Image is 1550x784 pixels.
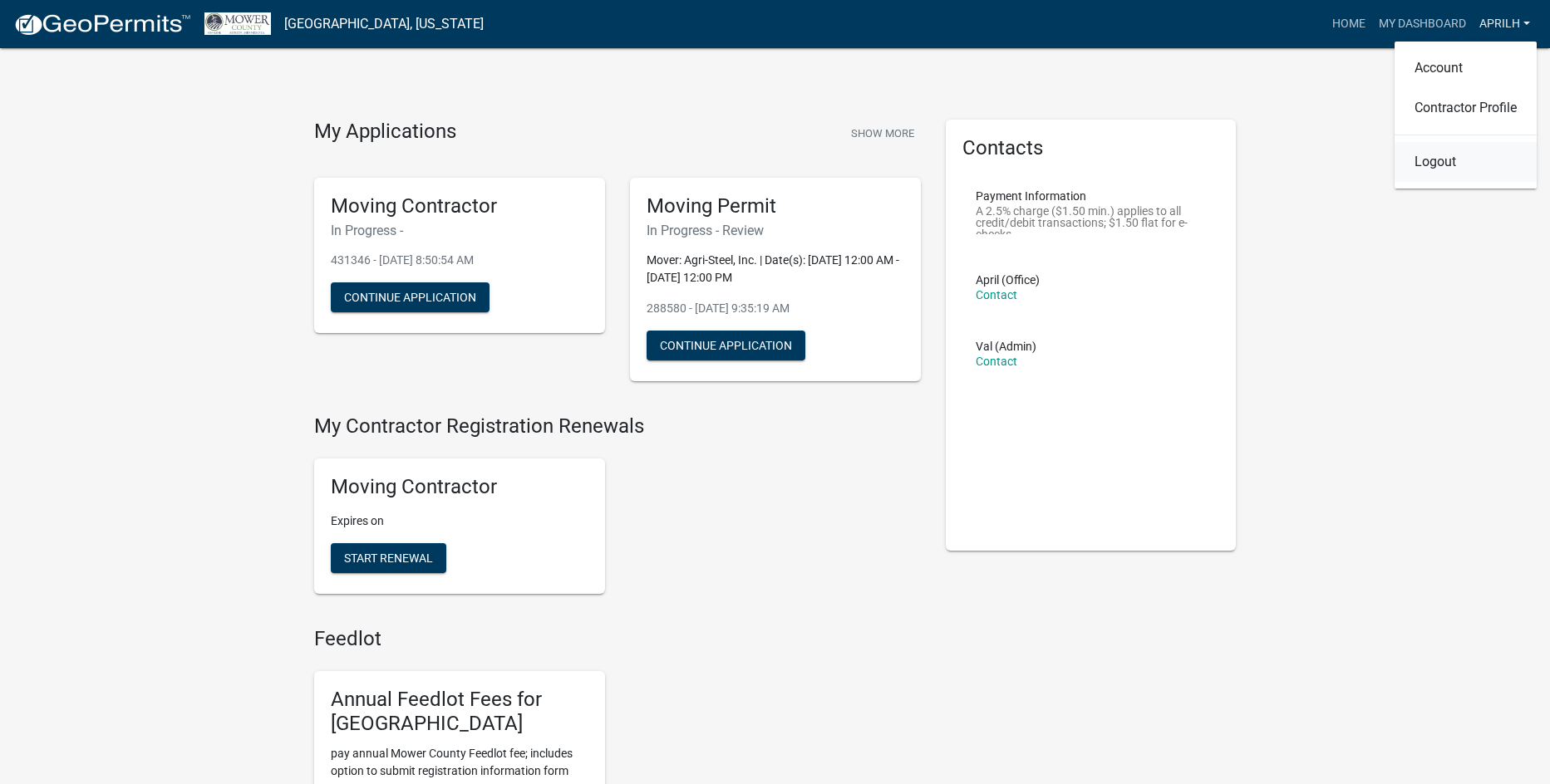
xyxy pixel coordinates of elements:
p: 431346 - [DATE] 8:50:54 AM [331,252,588,269]
h5: Moving Contractor [331,475,588,499]
span: Start Renewal [344,551,433,565]
h4: My Contractor Registration Renewals [314,414,921,439]
img: Mower County, Minnesota [204,12,271,35]
p: A 2.5% charge ($1.50 min.) applies to all credit/debit transactions; $1.50 flat for e-checks [976,205,1207,234]
p: Payment Information [976,190,1207,202]
a: Contact [976,288,1017,301]
button: Show More [844,120,921,147]
a: Account [1395,48,1537,88]
wm-registration-list-section: My Contractor Registration Renewals [314,414,921,607]
p: Mover: Agri-Steel, Inc. | Date(s): [DATE] 12:00 AM - [DATE] 12:00 PM [647,252,904,287]
a: Contact [976,355,1017,368]
h4: My Applications [314,120,456,145]
a: Aprilh [1473,8,1537,40]
button: Continue Application [647,331,805,360]
h5: Contacts [962,136,1220,160]
p: Val (Admin) [976,341,1036,352]
h6: In Progress - Review [647,223,904,238]
p: Expires on [331,512,588,530]
a: My Dashboard [1372,8,1473,40]
p: pay annual Mower County Feedlot fee; includes option to submit registration information form [331,745,588,780]
a: [GEOGRAPHIC_DATA], [US_STATE] [284,10,484,38]
h5: Moving Contractor [331,194,588,218]
p: April (Office) [976,274,1040,286]
button: Start Renewal [331,543,446,573]
p: 288580 - [DATE] 9:35:19 AM [647,300,904,317]
div: Aprilh [1395,42,1537,189]
a: Logout [1395,142,1537,182]
a: Contractor Profile [1395,88,1537,128]
h5: Annual Feedlot Fees for [GEOGRAPHIC_DATA] [331,688,588,736]
h6: In Progress - [331,223,588,238]
h4: Feedlot [314,627,921,651]
a: Home [1326,8,1372,40]
h5: Moving Permit [647,194,904,218]
button: Continue Application [331,282,490,312]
